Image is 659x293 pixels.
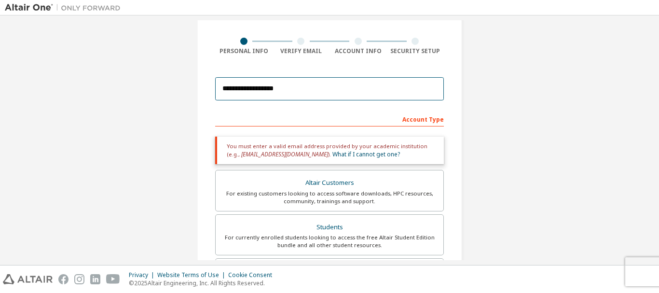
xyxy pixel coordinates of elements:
img: linkedin.svg [90,274,100,284]
img: youtube.svg [106,274,120,284]
div: Privacy [129,271,157,279]
div: Account Type [215,111,444,126]
img: Altair One [5,3,125,13]
div: Altair Customers [221,176,438,190]
img: instagram.svg [74,274,84,284]
span: [EMAIL_ADDRESS][DOMAIN_NAME] [241,150,328,158]
div: Personal Info [215,47,273,55]
div: For currently enrolled students looking to access the free Altair Student Edition bundle and all ... [221,234,438,249]
div: Verify Email [273,47,330,55]
div: For existing customers looking to access software downloads, HPC resources, community, trainings ... [221,190,438,205]
div: Cookie Consent [228,271,278,279]
a: What if I cannot get one? [332,150,400,158]
div: Security Setup [387,47,444,55]
p: © 2025 Altair Engineering, Inc. All Rights Reserved. [129,279,278,287]
div: Account Info [329,47,387,55]
div: You must enter a valid email address provided by your academic institution (e.g., ). [215,137,444,164]
div: Students [221,221,438,234]
img: facebook.svg [58,274,69,284]
img: altair_logo.svg [3,274,53,284]
div: Website Terms of Use [157,271,228,279]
